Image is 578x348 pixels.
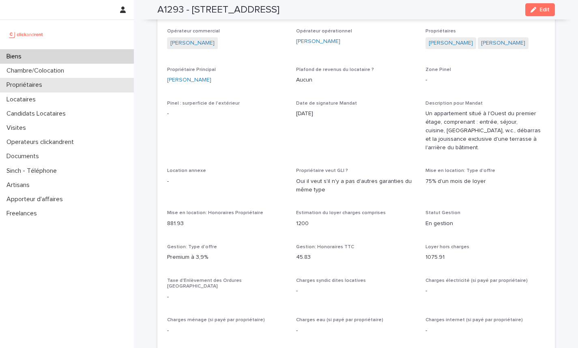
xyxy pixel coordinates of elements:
[296,168,348,173] span: Propriétaire veut GLI ?
[425,278,528,283] span: Charges électricité (si payé par propriétaire)
[296,219,416,228] p: 1200
[3,167,63,175] p: Sinch - Téléphone
[425,110,545,152] p: Un appartement situé à l'Ouest du premier étage, comprenant : entrée, séjour, cuisine, [GEOGRAPHI...
[6,26,46,43] img: UCB0brd3T0yccxBKYDjQ
[481,39,525,47] a: [PERSON_NAME]
[167,177,287,186] p: -
[167,110,287,118] p: -
[167,168,206,173] span: Location annexe
[296,245,354,249] span: Gestion: Honoraires TTC
[3,124,32,132] p: Visites
[167,211,263,215] span: Mise en location: Honoraires Propriétaire
[296,110,416,118] p: [DATE]
[3,53,28,60] p: Biens
[167,245,217,249] span: Gestion: Type d'offre
[296,211,386,215] span: Estimation du loyer charges comprises
[425,67,451,72] span: Zone Pinel
[3,181,36,189] p: Artisans
[296,327,416,335] p: -
[157,4,279,16] h2: A1293 - [STREET_ADDRESS]
[296,76,416,84] p: Aucun
[425,318,523,322] span: Charges internet (si payé par propriétaire)
[167,253,287,262] p: Premium à 3,9%
[296,253,416,262] p: 45.83
[425,245,469,249] span: Loyer hors charges
[3,110,72,118] p: Candidats Locataires
[167,101,240,106] span: Pinel : surperficie de l'extérieur
[167,327,287,335] p: -
[425,177,545,186] p: 75% d'un mois de loyer
[3,96,42,103] p: Locataires
[3,67,71,75] p: Chambre/Colocation
[296,101,357,106] span: Date de signature Mandat
[425,101,483,106] span: Description pour Mandat
[425,29,456,34] span: Propriétaires
[3,210,43,217] p: Freelances
[296,37,340,46] a: [PERSON_NAME]
[167,76,211,84] a: [PERSON_NAME]
[525,3,555,16] button: Edit
[167,318,265,322] span: Charges ménage (si payé par propriétaire)
[425,253,545,262] p: 1075.91
[425,287,545,295] p: -
[3,138,80,146] p: Operateurs clickandrent
[296,29,352,34] span: Opérateur opérationnel
[170,39,215,47] a: [PERSON_NAME]
[167,219,287,228] p: 881.93
[425,327,545,335] p: -
[296,287,416,295] p: -
[425,168,495,173] span: Mise en location: Type d'offre
[425,211,460,215] span: Statut Gestion
[167,29,220,34] span: Opérateur commercial
[425,76,545,84] p: -
[167,67,216,72] span: Propriétaire Principal
[3,195,69,203] p: Apporteur d'affaires
[425,219,545,228] p: En gestion
[539,7,550,13] span: Edit
[3,153,45,160] p: Documents
[296,318,383,322] span: Charges eau (si payé par propriétaire)
[167,293,287,301] p: -
[296,67,374,72] span: Plafond de revenus du locataire ?
[167,278,242,289] span: Taxe d'Enlèvement des Ordures [GEOGRAPHIC_DATA]
[3,81,49,89] p: Propriétaires
[429,39,473,47] a: [PERSON_NAME]
[296,177,416,194] p: Oui il veut s'il n'y a pas d'autres garanties du même type
[296,278,366,283] span: Charges syndic dites locatives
